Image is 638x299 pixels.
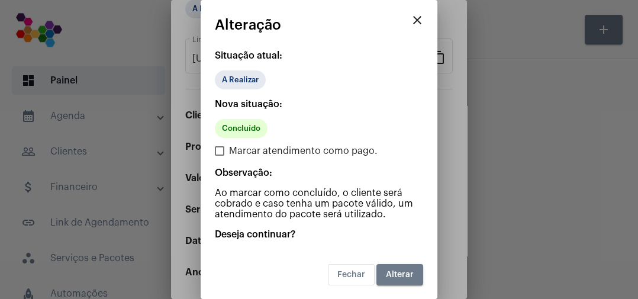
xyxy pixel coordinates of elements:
p: Ao marcar como concluído, o cliente será cobrado e caso tenha um pacote válido, um atendimento do... [215,188,423,220]
p: Observação: [215,168,423,178]
mat-chip: Concluído [215,119,268,138]
button: Fechar [328,264,375,285]
button: Alterar [376,264,423,285]
span: Fechar [337,271,365,279]
mat-icon: close [410,13,424,27]
span: Marcar atendimento como pago. [229,144,378,158]
p: Deseja continuar? [215,229,423,240]
span: Alterar [386,271,414,279]
span: Alteração [215,17,281,33]
p: Nova situação: [215,99,423,110]
mat-chip: A Realizar [215,70,266,89]
p: Situação atual: [215,50,423,61]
